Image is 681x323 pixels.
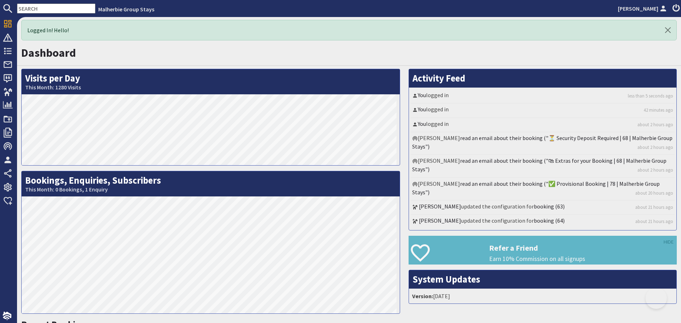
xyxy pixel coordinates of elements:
a: You [418,106,426,113]
a: about 21 hours ago [635,204,673,211]
a: booking (63) [534,203,565,210]
a: You [418,91,426,99]
a: about 2 hours ago [637,144,673,151]
iframe: Toggle Customer Support [646,288,667,309]
a: about 2 hours ago [637,167,673,173]
li: [DATE] [411,290,675,302]
small: This Month: 1280 Visits [25,84,396,91]
li: logged in [411,104,675,118]
a: [PERSON_NAME] [419,203,461,210]
h2: Visits per Day [22,69,400,94]
p: Earn 10% Commission on all signups [489,254,676,263]
li: [PERSON_NAME] [411,132,675,155]
a: about 21 hours ago [635,218,673,225]
li: [PERSON_NAME] [411,155,675,178]
a: [PERSON_NAME] [618,4,668,13]
li: updated the configuration for [411,201,675,215]
a: read an email about their booking ("✅ Provisional Booking | 78 | Malherbie Group Stays") [412,180,660,196]
a: 42 minutes ago [644,107,673,113]
h2: Bookings, Enquiries, Subscribers [22,171,400,196]
strong: Version: [412,293,433,300]
a: read an email about their booking ("⏳ Security Deposit Required | 68 | Malherbie Group Stays") [412,134,672,150]
a: less than 5 seconds ago [628,93,673,99]
a: [PERSON_NAME] [419,217,461,224]
a: Activity Feed [413,72,465,84]
li: logged in [411,118,675,132]
div: Logged In! Hello! [21,20,677,40]
h3: Refer a Friend [489,243,676,252]
li: updated the configuration for [411,215,675,228]
a: read an email about their booking ("🛍 Extras for your Booking | 68 | Malherbie Group Stays") [412,157,666,173]
input: SEARCH [17,4,95,13]
li: [PERSON_NAME] [411,178,675,201]
a: Dashboard [21,46,76,60]
a: booking (64) [534,217,565,224]
img: staytech_i_w-64f4e8e9ee0a9c174fd5317b4b171b261742d2d393467e5bdba4413f4f884c10.svg [3,312,11,320]
a: about 2 hours ago [637,121,673,128]
li: logged in [411,89,675,104]
a: Refer a Friend Earn 10% Commission on all signups [409,236,677,264]
a: You [418,120,426,127]
a: HIDE [664,238,674,246]
a: System Updates [413,273,480,285]
a: Malherbie Group Stays [98,6,154,13]
small: This Month: 0 Bookings, 1 Enquiry [25,186,396,193]
a: about 20 hours ago [635,190,673,196]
